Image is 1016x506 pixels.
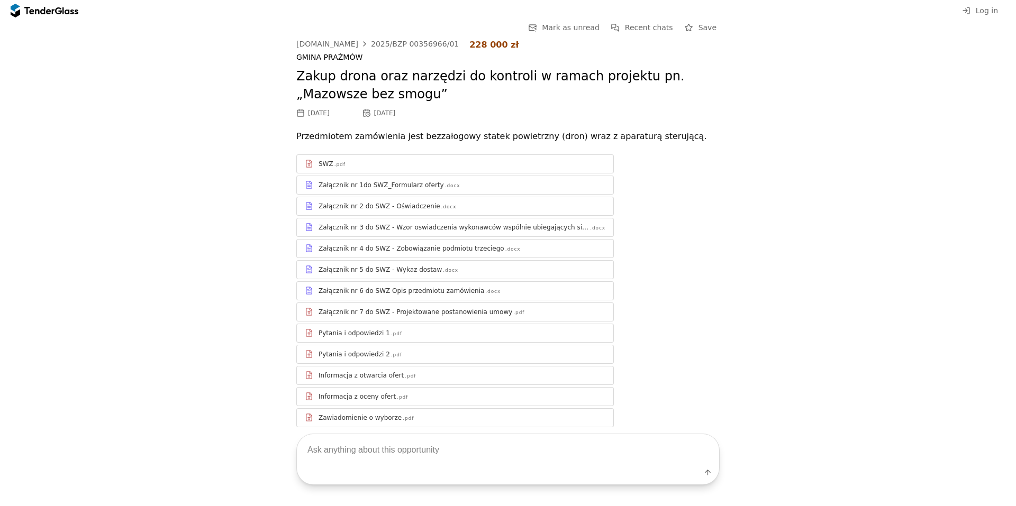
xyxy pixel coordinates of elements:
[296,40,459,48] a: [DOMAIN_NAME]2025/BZP 00356966/01
[513,309,524,316] div: .pdf
[542,23,600,32] span: Mark as unread
[391,352,402,358] div: .pdf
[296,260,614,279] a: Załącznik nr 5 do SWZ - Wykaz dostaw.docx
[319,287,484,295] div: Załącznik nr 6 do SWZ Opis przedmiotu zamówienia
[485,288,501,295] div: .docx
[319,244,504,253] div: Załącznik nr 4 do SWZ - Zobowiązanie podmiotu trzeciego
[296,281,614,300] a: Załącznik nr 6 do SWZ Opis przedmiotu zamówienia.docx
[319,329,390,337] div: Pytania i odpowiedzi 1
[296,40,358,48] div: [DOMAIN_NAME]
[334,161,346,168] div: .pdf
[296,176,614,195] a: Załącznik nr 1do SWZ_Formularz oferty.docx
[608,21,676,34] button: Recent chats
[296,218,614,237] a: Załącznik nr 3 do SWZ - Wzor oswiadczenia wykonawców wspólnie ubiegających się o udzielenei zamów...
[443,267,458,274] div: .docx
[296,324,614,343] a: Pytania i odpowiedzi 1.pdf
[319,265,442,274] div: Załącznik nr 5 do SWZ - Wykaz dostaw
[296,53,720,62] div: GMINA PRAŻMÓW
[371,40,459,48] div: 2025/BZP 00356966/01
[590,225,605,232] div: .docx
[296,239,614,258] a: Załącznik nr 4 do SWZ - Zobowiązanie podmiotu trzeciego.docx
[296,154,614,173] a: SWZ.pdf
[296,345,614,364] a: Pytania i odpowiedzi 2.pdf
[625,23,673,32] span: Recent chats
[296,408,614,427] a: Zawiadomienie o wyborze.pdf
[391,330,402,337] div: .pdf
[319,223,589,232] div: Załącznik nr 3 do SWZ - Wzor oswiadczenia wykonawców wspólnie ubiegających się o udzielenei zamów...
[976,6,998,15] span: Log in
[319,350,390,358] div: Pytania i odpowiedzi 2
[319,392,396,401] div: Informacja z oceny ofert
[296,366,614,385] a: Informacja z otwarcia ofert.pdf
[469,40,519,50] div: 228 000 zł
[525,21,603,34] button: Mark as unread
[397,394,408,401] div: .pdf
[319,181,444,189] div: Załącznik nr 1do SWZ_Formularz oferty
[441,204,457,210] div: .docx
[319,160,333,168] div: SWZ
[505,246,521,253] div: .docx
[319,308,512,316] div: Załącznik nr 7 do SWZ - Projektowane postanowienia umowy
[296,197,614,216] a: Załącznik nr 2 do SWZ - Oświadczenie.docx
[445,182,460,189] div: .docx
[959,4,1001,17] button: Log in
[296,68,720,103] h2: Zakup drona oraz narzędzi do kontroli w ramach projektu pn. „Mazowsze bez smogu”
[405,373,416,380] div: .pdf
[374,109,396,117] div: [DATE]
[319,202,440,210] div: Załącznik nr 2 do SWZ - Oświadczenie
[698,23,716,32] span: Save
[296,129,720,144] p: Przedmiotem zamówienia jest bezzałogowy statek powietrzny (dron) wraz z aparaturą sterującą.
[296,302,614,321] a: Załącznik nr 7 do SWZ - Projektowane postanowienia umowy.pdf
[319,371,404,380] div: Informacja z otwarcia ofert
[682,21,720,34] button: Save
[308,109,330,117] div: [DATE]
[296,387,614,406] a: Informacja z oceny ofert.pdf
